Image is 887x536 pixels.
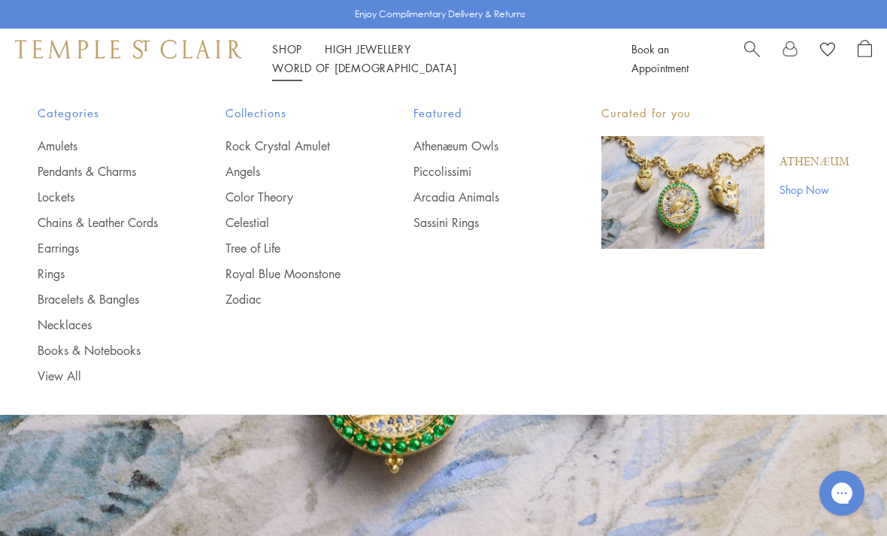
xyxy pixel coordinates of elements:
[15,40,242,58] img: Temple St. Clair
[631,41,689,75] a: Book an Appointment
[38,138,165,154] a: Amulets
[413,214,541,231] a: Sassini Rings
[858,40,872,77] a: Open Shopping Bag
[226,189,353,205] a: Color Theory
[226,163,353,180] a: Angels
[38,163,165,180] a: Pendants & Charms
[38,316,165,333] a: Necklaces
[38,189,165,205] a: Lockets
[325,41,411,56] a: High JewelleryHigh Jewellery
[413,163,541,180] a: Piccolissimi
[601,104,849,123] p: Curated for you
[38,291,165,307] a: Bracelets & Bangles
[226,104,353,123] span: Collections
[272,40,598,77] nav: Main navigation
[413,104,541,123] span: Featured
[780,154,849,171] a: Athenæum
[272,41,302,56] a: ShopShop
[226,265,353,282] a: Royal Blue Moonstone
[413,189,541,205] a: Arcadia Animals
[38,214,165,231] a: Chains & Leather Cords
[355,7,525,22] p: Enjoy Complimentary Delivery & Returns
[780,181,849,198] a: Shop Now
[226,240,353,256] a: Tree of Life
[226,291,353,307] a: Zodiac
[38,104,165,123] span: Categories
[413,138,541,154] a: Athenæum Owls
[226,138,353,154] a: Rock Crystal Amulet
[38,342,165,359] a: Books & Notebooks
[38,240,165,256] a: Earrings
[820,40,835,62] a: View Wishlist
[812,465,872,521] iframe: Gorgias live chat messenger
[226,214,353,231] a: Celestial
[38,265,165,282] a: Rings
[744,40,760,77] a: Search
[38,368,165,384] a: View All
[272,60,456,75] a: World of [DEMOGRAPHIC_DATA]World of [DEMOGRAPHIC_DATA]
